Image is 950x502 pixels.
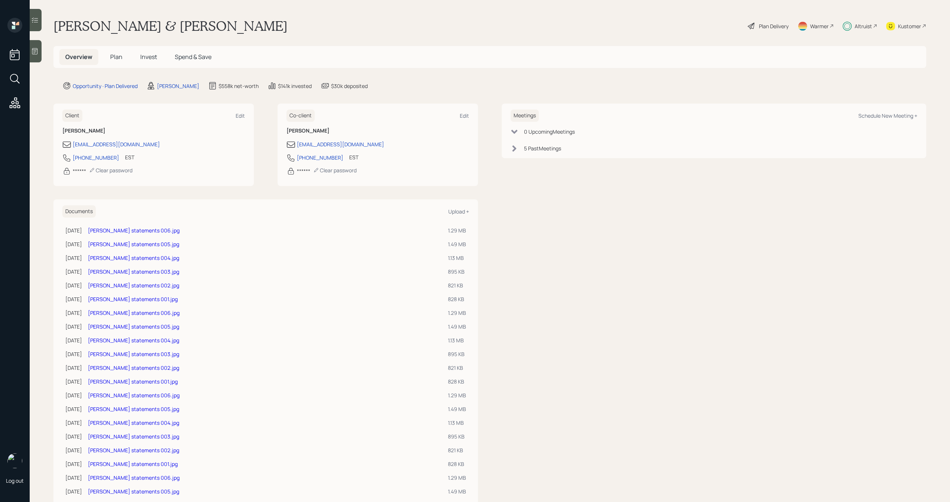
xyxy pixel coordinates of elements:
[89,167,132,174] div: Clear password
[65,378,82,385] div: [DATE]
[65,53,92,61] span: Overview
[448,268,466,276] div: 895 KB
[448,240,466,248] div: 1.49 MB
[65,336,82,344] div: [DATE]
[448,474,466,482] div: 1.29 MB
[448,350,466,358] div: 895 KB
[524,144,561,152] div: 5 Past Meeting s
[448,208,469,215] div: Upload +
[855,22,872,30] div: Altruist
[62,128,245,134] h6: [PERSON_NAME]
[448,336,466,344] div: 1.13 MB
[524,128,575,136] div: 0 Upcoming Meeting s
[65,295,82,303] div: [DATE]
[65,323,82,330] div: [DATE]
[448,254,466,262] div: 1.13 MB
[448,323,466,330] div: 1.49 MB
[286,110,315,122] h6: Co-client
[88,447,179,454] a: [PERSON_NAME] statements 002.jpg
[88,488,179,495] a: [PERSON_NAME] statements 005.jpg
[88,474,180,481] a: [PERSON_NAME] statements 006.jpg
[331,82,368,90] div: $30k deposited
[88,405,179,413] a: [PERSON_NAME] statements 005.jpg
[88,392,180,399] a: [PERSON_NAME] statements 006.jpg
[88,364,179,371] a: [PERSON_NAME] statements 002.jpg
[65,405,82,413] div: [DATE]
[460,112,469,119] div: Edit
[53,18,288,34] h1: [PERSON_NAME] & [PERSON_NAME]
[65,474,82,482] div: [DATE]
[125,153,134,161] div: EST
[157,82,199,90] div: [PERSON_NAME]
[88,309,180,316] a: [PERSON_NAME] statements 006.jpg
[73,154,119,162] div: [PHONE_NUMBER]
[65,433,82,440] div: [DATE]
[88,241,179,248] a: [PERSON_NAME] statements 005.jpg
[448,488,466,495] div: 1.49 MB
[313,167,357,174] div: Clear password
[810,22,829,30] div: Warmer
[448,391,466,399] div: 1.29 MB
[88,433,179,440] a: [PERSON_NAME] statements 003.jpg
[140,53,157,61] span: Invest
[65,460,82,468] div: [DATE]
[448,364,466,372] div: 821 KB
[73,140,160,148] div: [EMAIL_ADDRESS][DOMAIN_NAME]
[297,154,343,162] div: [PHONE_NUMBER]
[448,295,466,303] div: 828 KB
[7,453,22,468] img: michael-russo-headshot.png
[65,226,82,234] div: [DATE]
[88,351,179,358] a: [PERSON_NAME] statements 003.jpg
[448,281,466,289] div: 821 KB
[175,53,212,61] span: Spend & Save
[65,350,82,358] div: [DATE]
[278,82,312,90] div: $141k invested
[448,378,466,385] div: 828 KB
[65,488,82,495] div: [DATE]
[88,419,179,426] a: [PERSON_NAME] statements 004.jpg
[65,268,82,276] div: [DATE]
[236,112,245,119] div: Edit
[448,309,466,317] div: 1.29 MB
[88,227,180,234] a: [PERSON_NAME] statements 006.jpg
[65,240,82,248] div: [DATE]
[62,205,96,218] h6: Documents
[448,419,466,427] div: 1.13 MB
[448,433,466,440] div: 895 KB
[88,282,179,289] a: [PERSON_NAME] statements 002.jpg
[286,128,469,134] h6: [PERSON_NAME]
[448,460,466,468] div: 828 KB
[65,419,82,427] div: [DATE]
[62,110,82,122] h6: Client
[73,82,138,90] div: Opportunity · Plan Delivered
[448,405,466,413] div: 1.49 MB
[88,460,178,467] a: [PERSON_NAME] statements 001.jpg
[88,323,179,330] a: [PERSON_NAME] statements 005.jpg
[759,22,789,30] div: Plan Delivery
[88,254,179,261] a: [PERSON_NAME] statements 004.jpg
[6,477,24,484] div: Log out
[88,378,178,385] a: [PERSON_NAME] statements 001.jpg
[65,281,82,289] div: [DATE]
[88,268,179,275] a: [PERSON_NAME] statements 003.jpg
[898,22,921,30] div: Kustomer
[65,254,82,262] div: [DATE]
[88,337,179,344] a: [PERSON_NAME] statements 004.jpg
[65,309,82,317] div: [DATE]
[297,140,384,148] div: [EMAIL_ADDRESS][DOMAIN_NAME]
[448,226,466,234] div: 1.29 MB
[511,110,539,122] h6: Meetings
[448,446,466,454] div: 821 KB
[65,391,82,399] div: [DATE]
[88,296,178,303] a: [PERSON_NAME] statements 001.jpg
[65,446,82,454] div: [DATE]
[858,112,917,119] div: Schedule New Meeting +
[219,82,259,90] div: $558k net-worth
[349,153,358,161] div: EST
[65,364,82,372] div: [DATE]
[110,53,122,61] span: Plan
